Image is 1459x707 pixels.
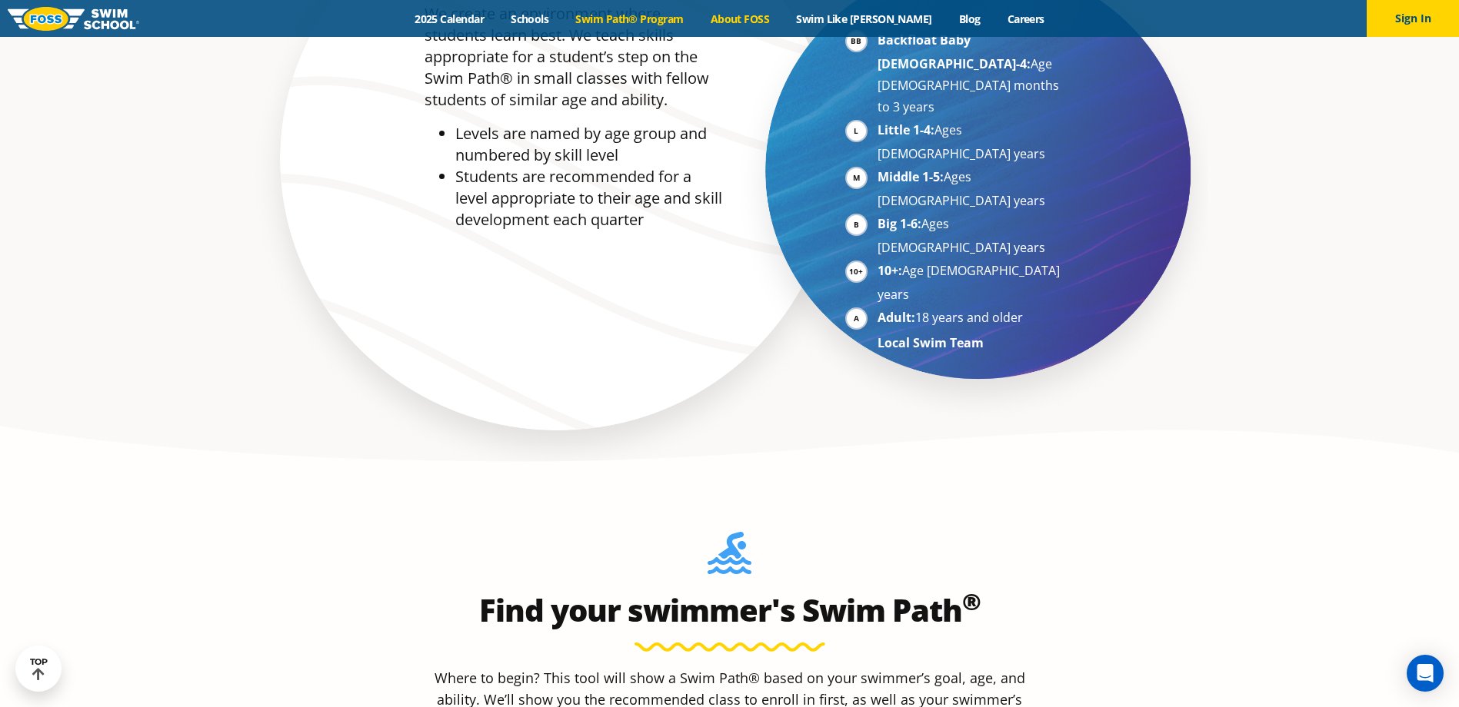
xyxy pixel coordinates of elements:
li: Students are recommended for a level appropriate to their age and skill development each quarter [455,166,722,231]
li: 18 years and older [878,307,1066,330]
strong: Adult: [878,309,915,326]
li: Ages [DEMOGRAPHIC_DATA] years [878,213,1066,258]
li: Levels are named by age group and numbered by skill level [455,123,722,166]
strong: Middle 1-5: [878,168,944,185]
strong: 10+: [878,262,902,279]
a: Swim Like [PERSON_NAME] [783,12,946,26]
div: Open Intercom Messenger [1407,655,1444,692]
img: Foss-Location-Swimming-Pool-Person.svg [708,532,751,584]
strong: Little 1-4: [878,121,934,138]
li: Ages [DEMOGRAPHIC_DATA] years [878,119,1066,164]
p: We create an environment where students learn best. We teach skills appropriate for a student’s s... [425,3,722,111]
a: Schools [498,12,562,26]
h2: Find your swimmer's Swim Path [367,592,1093,629]
div: TOP [30,657,48,681]
strong: Local Swim Team [878,334,984,351]
li: Ages [DEMOGRAPHIC_DATA] years [878,166,1066,211]
strong: Big 1-6: [878,215,921,232]
sup: ® [962,586,981,617]
img: FOSS Swim School Logo [8,7,139,31]
a: Blog [945,12,994,26]
a: Careers [994,12,1058,26]
a: 2025 Calendar [401,12,498,26]
a: About FOSS [697,12,783,26]
li: Age [DEMOGRAPHIC_DATA] years [878,260,1066,305]
li: Age [DEMOGRAPHIC_DATA] months to 3 years [878,29,1066,118]
a: Swim Path® Program [562,12,697,26]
